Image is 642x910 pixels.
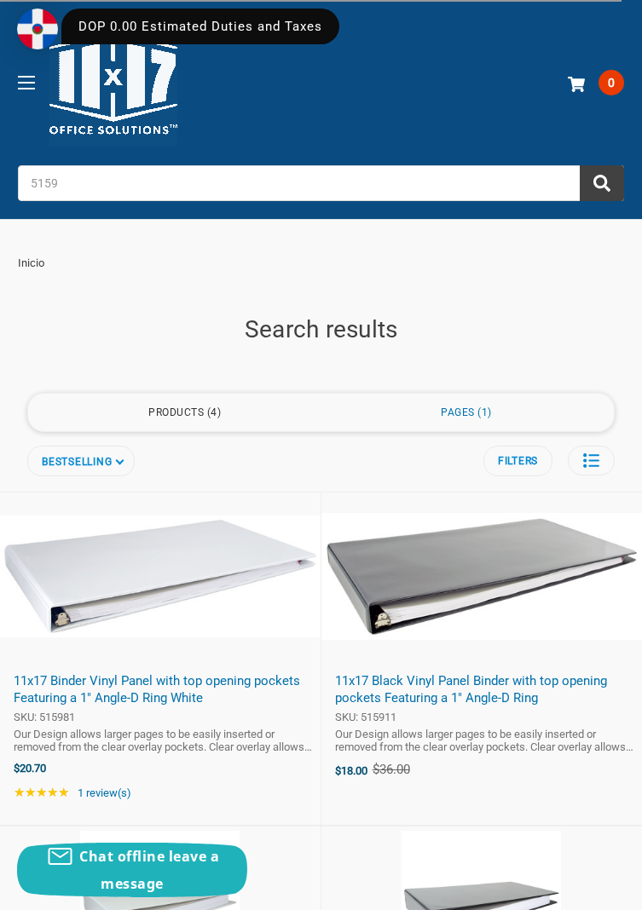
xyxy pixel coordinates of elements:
[599,70,624,95] span: 0
[335,764,367,777] span: $18.00
[475,406,492,418] span: 1
[14,711,316,723] span: SKU: 515981
[18,165,624,201] input: Search by keyword, brand or SKU
[79,847,219,893] span: Chat offline leave a message
[335,728,639,753] span: Our Design allows larger pages to be easily inserted or removed from the clear overlay pockets. C...
[27,446,135,476] a: Sort options
[18,82,35,84] span: Toggle menu
[335,673,639,707] span: 11x17 Black Vinyl Panel Binder with top opening pockets Featuring a 1" Angle-D Ring
[17,9,58,49] img: duty and tax information for Dominican Republic
[42,456,112,468] span: Bestselling
[204,406,221,418] span: 4
[14,728,316,753] span: Our Design allows larger pages to be easily inserted or removed from the clear overlay pockets. C...
[14,673,316,707] span: 11x17 Binder Vinyl Panel with top opening pockets Featuring a 1" Angle-D Ring White
[483,446,552,476] a: Filters
[49,19,177,147] img: 11x17.com
[564,60,624,105] a: 0
[373,762,410,777] span: $36.00
[39,400,330,425] a: View Products Tab
[61,9,339,44] div: DOP 0.00 Estimated Duties and Taxes
[18,256,44,269] span: Inicio
[3,59,49,106] a: Toggle menu
[78,786,131,799] span: 1 review(s)
[18,312,624,348] h1: Search results
[335,711,639,723] span: SKU: 515911
[17,843,247,897] button: Chat offline leave a message
[332,400,601,425] a: View Pages Tab
[14,786,69,799] span: ★★★★★
[14,762,46,775] span: $20.70
[568,446,615,475] a: View list mode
